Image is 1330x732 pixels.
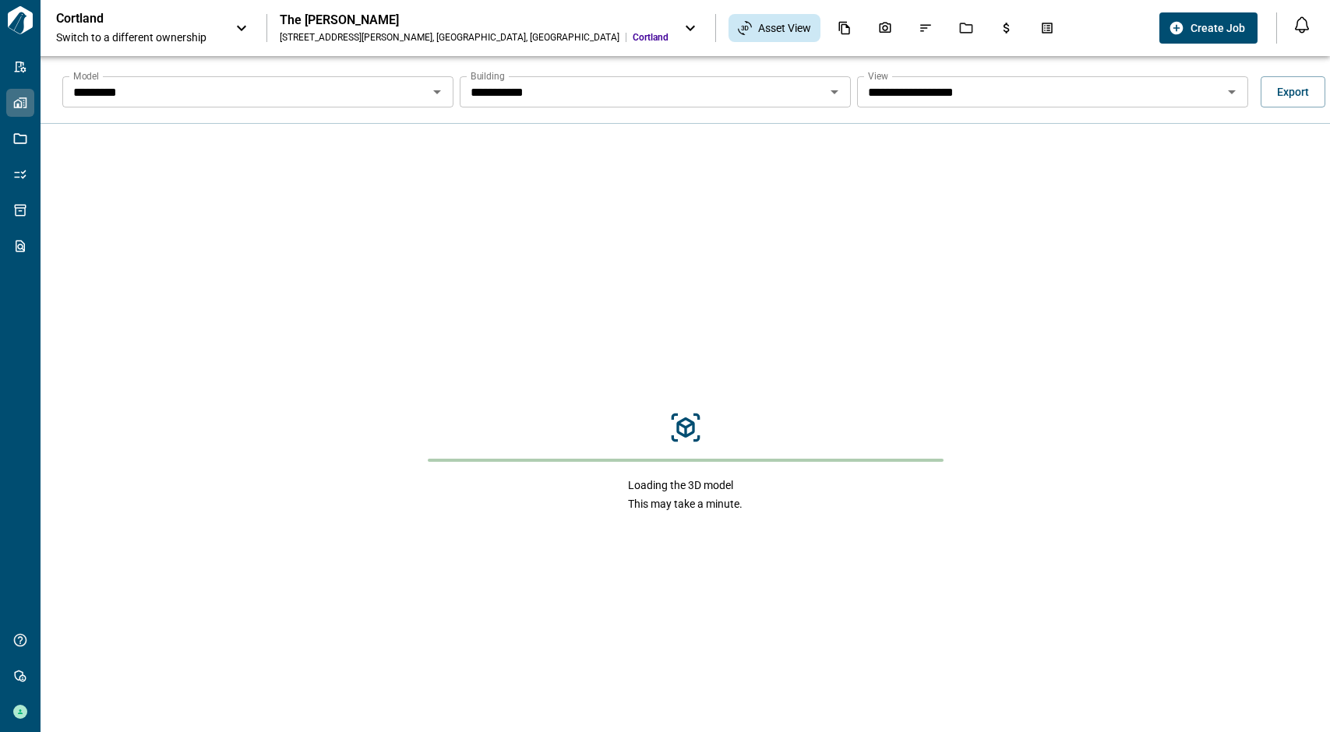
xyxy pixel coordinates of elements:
label: Model [73,69,99,83]
div: Budgets [990,15,1023,41]
div: Issues & Info [909,15,942,41]
div: Takeoff Center [1031,15,1064,41]
div: The [PERSON_NAME] [280,12,669,28]
div: Photos [869,15,901,41]
button: Open [824,81,845,103]
span: Cortland [633,31,669,44]
button: Open [1221,81,1243,103]
button: Export [1261,76,1325,107]
span: Loading the 3D model [628,477,743,493]
span: Create Job [1191,20,1245,36]
button: Open notification feed [1289,12,1314,37]
label: View [868,69,888,83]
span: Switch to a different ownership [56,30,220,45]
p: Cortland [56,11,196,26]
button: Create Job [1159,12,1258,44]
div: [STREET_ADDRESS][PERSON_NAME] , [GEOGRAPHIC_DATA] , [GEOGRAPHIC_DATA] [280,31,619,44]
div: Jobs [950,15,983,41]
div: Documents [828,15,861,41]
span: Asset View [758,20,811,36]
button: Open [426,81,448,103]
label: Building [471,69,505,83]
span: This may take a minute. [628,496,743,512]
div: Asset View [729,14,820,42]
span: Export [1277,84,1309,100]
